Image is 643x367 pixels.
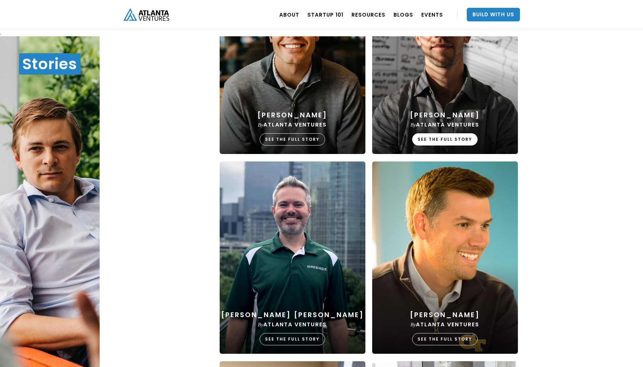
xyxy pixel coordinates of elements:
div: [PERSON_NAME] [410,112,480,118]
em: by [258,122,263,128]
em: by [410,322,416,327]
div: SEE THE FULL STORY [412,133,478,146]
div: [PERSON_NAME] [PERSON_NAME] [221,311,364,318]
a: [PERSON_NAME]byAtlanta VenturesSEE THE FULL STORY [369,161,521,361]
a: Build With Us [467,8,520,21]
a: [PERSON_NAME] [PERSON_NAME]byAtlanta VenturesSEE THE FULL STORY [216,161,369,361]
a: ABOUT [279,5,299,24]
div: SEE THE FULL STORY [412,333,478,345]
a: EVENTS [421,5,443,24]
em: by [258,322,263,327]
div: Atlanta Ventures [410,121,479,128]
a: RESOURCES [351,5,385,24]
a: BLOGS [394,5,413,24]
div: SEE THE FULL STORY [260,333,325,345]
div: SEE THE FULL STORY [260,133,325,146]
div: Atlanta Ventures [258,121,327,128]
div: Atlanta Ventures [410,321,479,328]
em: by [410,122,416,128]
div: [PERSON_NAME] [257,112,327,118]
a: Startup 101 [307,5,343,24]
div: Atlanta Ventures [258,321,327,328]
h1: Stories [19,53,81,75]
div: [PERSON_NAME] [410,311,480,318]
